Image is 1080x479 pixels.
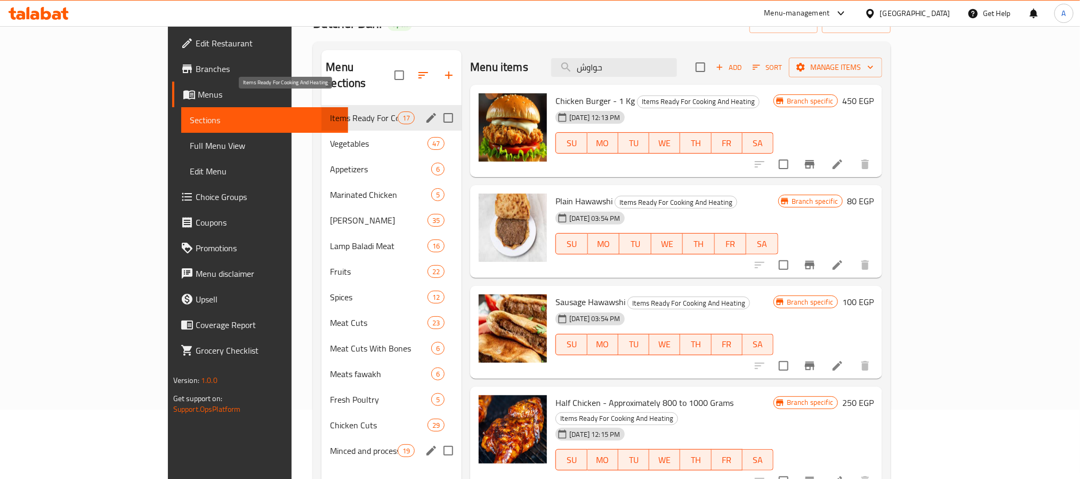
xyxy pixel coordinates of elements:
[330,214,428,227] span: [PERSON_NAME]
[398,111,415,124] div: items
[649,449,680,470] button: WE
[432,395,444,405] span: 5
[330,265,428,278] span: Fruits
[772,153,795,175] span: Select to update
[880,7,950,19] div: [GEOGRAPHIC_DATA]
[428,316,445,329] div: items
[321,182,462,207] div: Marinated Chicken5
[618,132,649,154] button: TU
[428,139,444,149] span: 47
[398,446,414,456] span: 19
[172,184,348,210] a: Choice Groups
[842,395,874,410] h6: 250 EGP
[196,267,340,280] span: Menu disclaimer
[181,133,348,158] a: Full Menu View
[172,210,348,235] a: Coupons
[432,369,444,379] span: 6
[428,318,444,328] span: 23
[680,449,711,470] button: TH
[321,105,462,131] div: Items Ready For Cooking And Heating17edit
[330,239,428,252] span: Lamp Baladi Meat
[1062,7,1066,19] span: A
[330,111,398,124] span: Items Ready For Cooking And Heating
[831,17,882,30] span: export
[196,190,340,203] span: Choice Groups
[560,452,583,468] span: SU
[842,93,874,108] h6: 450 EGP
[560,337,583,352] span: SU
[330,137,428,150] span: Vegetables
[783,297,837,307] span: Branch specific
[555,449,587,470] button: SU
[797,252,823,278] button: Branch-specific-item
[592,452,614,468] span: MO
[715,233,747,254] button: FR
[330,163,431,175] span: Appetizers
[747,337,769,352] span: SA
[432,190,444,200] span: 5
[428,265,445,278] div: items
[654,452,676,468] span: WE
[428,420,444,430] span: 29
[330,444,398,457] div: Minced and processed meats
[556,412,678,425] span: Items Ready For Cooking And Heating
[772,254,795,276] span: Select to update
[555,395,734,411] span: Half Chicken - Approximately 800 to 1000 Grams
[638,95,759,108] span: Items Ready For Cooking And Heating
[172,286,348,312] a: Upsell
[428,214,445,227] div: items
[196,37,340,50] span: Edit Restaurant
[321,412,462,438] div: Chicken Cuts29
[847,194,874,209] h6: 80 EGP
[428,241,444,251] span: 16
[432,344,444,354] span: 6
[743,132,773,154] button: SA
[428,239,445,252] div: items
[615,196,737,209] span: Items Ready For Cooking And Heating
[431,368,445,380] div: items
[560,236,583,252] span: SU
[565,113,624,123] span: [DATE] 12:13 PM
[428,215,444,226] span: 35
[555,294,625,310] span: Sausage Hawawshi
[687,236,711,252] span: TH
[555,193,612,209] span: Plain Hawawshi
[797,61,874,74] span: Manage items
[321,387,462,412] div: Fresh Poultry5
[321,336,462,361] div: Meat Cuts With Bones6
[428,137,445,150] div: items
[172,30,348,56] a: Edit Restaurant
[196,216,340,229] span: Coupons
[428,267,444,277] span: 22
[321,131,462,156] div: Vegetables47
[173,402,241,416] a: Support.OpsPlatform
[321,284,462,310] div: Spices12
[787,196,842,206] span: Branch specific
[592,337,614,352] span: MO
[624,236,647,252] span: TU
[683,233,715,254] button: TH
[431,393,445,406] div: items
[330,316,428,329] span: Meat Cuts
[743,449,773,470] button: SA
[743,334,773,355] button: SA
[423,110,439,126] button: edit
[712,59,746,76] span: Add item
[190,114,340,126] span: Sections
[560,135,583,151] span: SU
[852,353,878,379] button: delete
[764,7,830,20] div: Menu-management
[321,233,462,259] div: Lamp Baladi Meat16
[712,334,743,355] button: FR
[772,355,795,377] span: Select to update
[565,213,624,223] span: [DATE] 03:54 PM
[321,156,462,182] div: Appetizers6
[750,59,785,76] button: Sort
[716,337,738,352] span: FR
[623,135,645,151] span: TU
[783,96,837,106] span: Branch specific
[196,318,340,331] span: Coverage Report
[746,59,789,76] span: Sort items
[172,82,348,107] a: Menus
